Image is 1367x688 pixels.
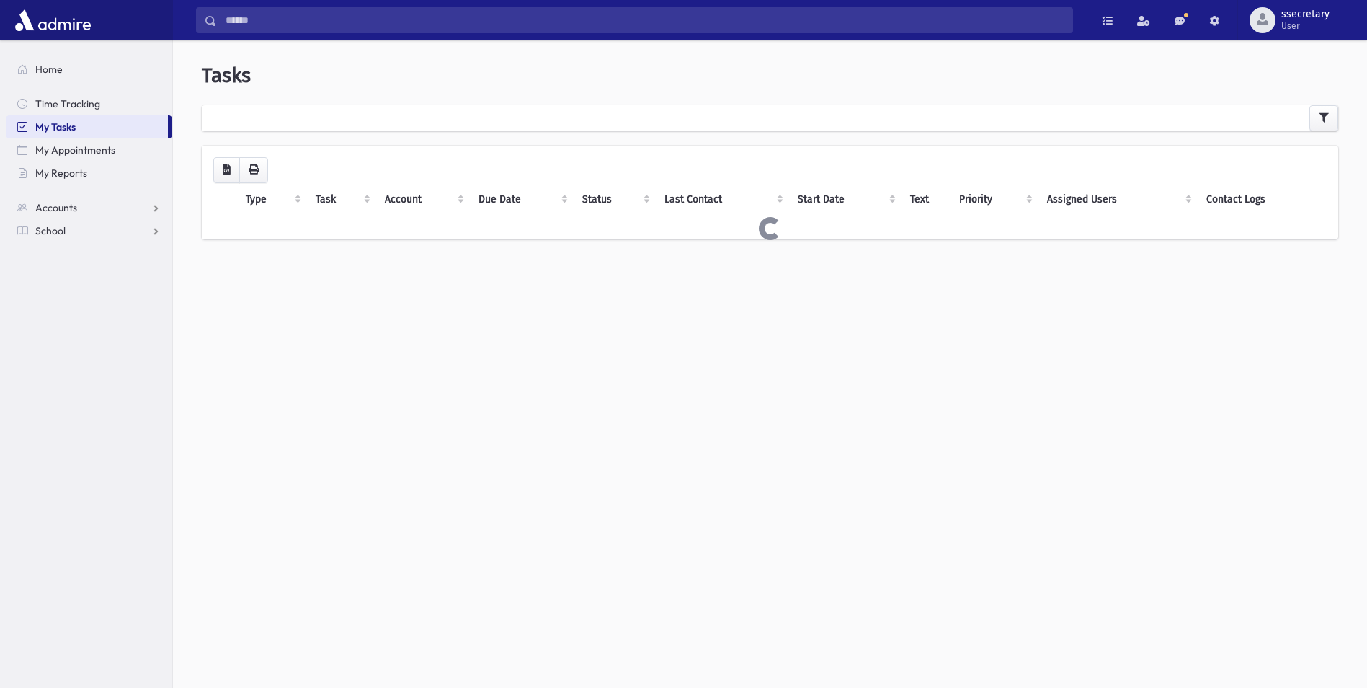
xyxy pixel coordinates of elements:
[213,157,240,183] button: CSV
[656,183,789,216] th: Last Contact
[35,224,66,237] span: School
[202,63,251,87] span: Tasks
[6,138,172,162] a: My Appointments
[35,97,100,110] span: Time Tracking
[35,201,77,214] span: Accounts
[217,7,1072,33] input: Search
[574,183,656,216] th: Status
[789,183,901,216] th: Start Date
[6,58,172,81] a: Home
[470,183,574,216] th: Due Date
[35,144,115,156] span: My Appointments
[950,183,1038,216] th: Priority
[6,219,172,242] a: School
[35,63,63,76] span: Home
[6,196,172,219] a: Accounts
[6,162,172,185] a: My Reports
[1198,183,1327,216] th: Contact Logs
[239,157,268,183] button: Print
[1038,183,1198,216] th: Assigned Users
[6,92,172,115] a: Time Tracking
[901,183,951,216] th: Text
[35,120,76,133] span: My Tasks
[1281,9,1330,20] span: ssecretary
[35,167,87,180] span: My Reports
[1281,20,1330,32] span: User
[237,183,307,216] th: Type
[6,115,168,138] a: My Tasks
[12,6,94,35] img: AdmirePro
[307,183,376,216] th: Task
[376,183,470,216] th: Account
